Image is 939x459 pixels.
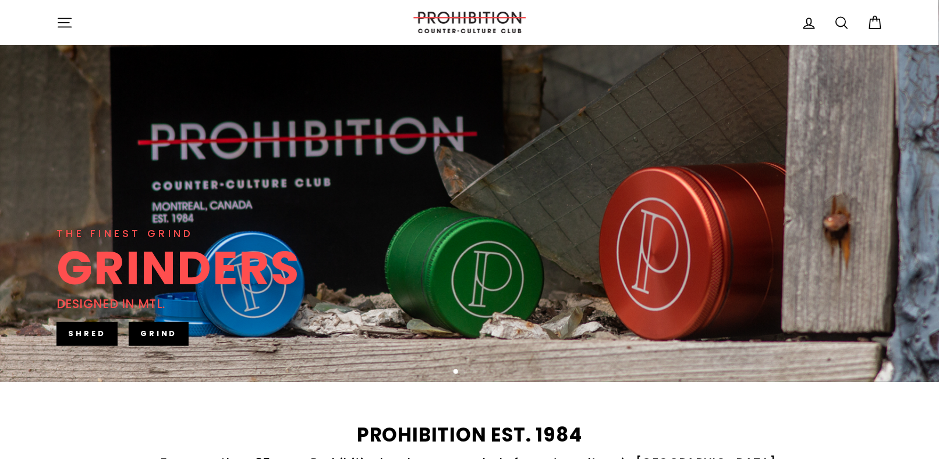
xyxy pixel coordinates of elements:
a: SHRED [56,322,118,345]
button: 4 [483,370,488,376]
div: GRINDERS [56,245,300,291]
div: DESIGNED IN MTL. [56,294,165,313]
button: 3 [473,370,479,376]
button: 1 [453,369,459,375]
h2: PROHIBITION EST. 1984 [56,426,883,445]
button: 2 [464,370,470,376]
img: PROHIBITION COUNTER-CULTURE CLUB [412,12,528,33]
a: GRIND [129,322,189,345]
div: THE FINEST GRIND [56,225,193,242]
